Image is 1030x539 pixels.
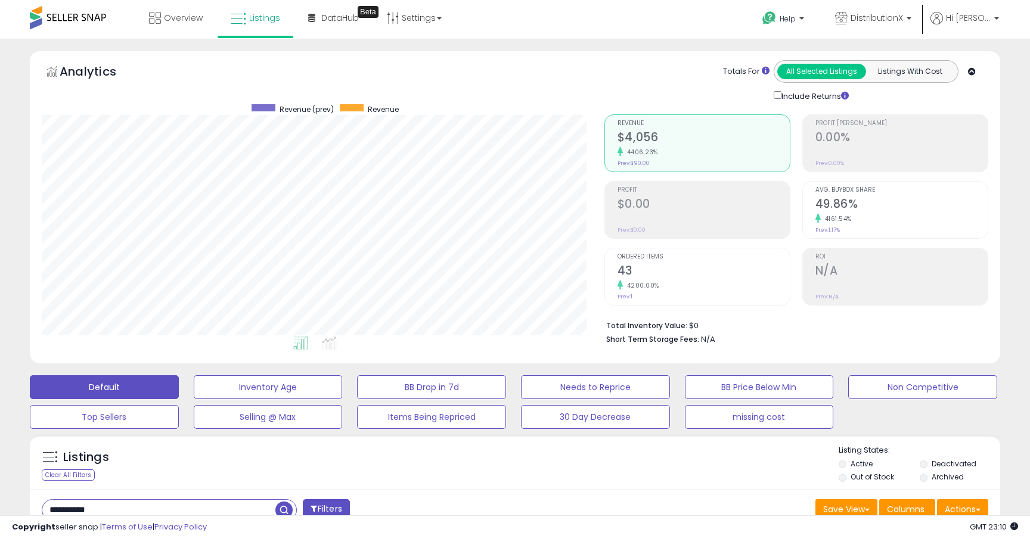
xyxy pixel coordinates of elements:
a: Privacy Policy [154,521,207,532]
button: Save View [815,499,877,519]
small: Prev: 1.17% [815,226,840,233]
button: All Selected Listings [777,64,866,79]
b: Total Inventory Value: [606,320,687,331]
button: Actions [937,499,988,519]
span: Help [780,14,796,24]
h2: 0.00% [815,130,988,147]
span: Revenue [618,120,790,127]
small: Prev: $0.00 [618,226,646,233]
div: Include Returns [765,89,863,102]
label: Deactivated [932,459,976,469]
div: Tooltip anchor [358,6,379,18]
span: Profit [PERSON_NAME] [815,120,988,127]
button: Needs to Reprice [521,375,670,399]
span: Overview [164,12,203,24]
h5: Listings [63,449,109,466]
a: Help [753,2,816,39]
li: $0 [606,317,979,332]
small: 4200.00% [623,281,659,290]
button: missing cost [685,405,834,429]
button: BB Drop in 7d [357,375,506,399]
b: Short Term Storage Fees: [606,334,699,344]
label: Archived [932,472,964,482]
div: seller snap | | [12,522,207,533]
i: Get Help [762,11,777,26]
button: Items Being Repriced [357,405,506,429]
span: Profit [618,187,790,194]
small: 4161.54% [821,214,852,223]
span: Revenue (prev) [280,104,334,114]
h2: 43 [618,264,790,280]
small: Prev: 1 [618,293,632,300]
strong: Copyright [12,521,55,532]
button: Inventory Age [194,375,343,399]
button: BB Price Below Min [685,375,834,399]
h5: Analytics [60,63,139,83]
span: Revenue [368,104,399,114]
button: Top Sellers [30,405,179,429]
small: 4406.23% [623,148,658,157]
button: Columns [879,499,935,519]
a: Hi [PERSON_NAME] [930,12,999,39]
h2: 49.86% [815,197,988,213]
label: Active [851,459,873,469]
small: Prev: $90.00 [618,160,650,167]
div: Totals For [723,66,770,77]
span: N/A [701,334,715,345]
span: ROI [815,254,988,260]
h2: $0.00 [618,197,790,213]
h2: N/A [815,264,988,280]
div: Clear All Filters [42,469,95,481]
button: Selling @ Max [194,405,343,429]
button: Default [30,375,179,399]
span: Columns [887,503,924,515]
label: Out of Stock [851,472,894,482]
span: Hi [PERSON_NAME] [946,12,991,24]
p: Listing States: [839,445,1000,456]
span: 2025-09-15 23:10 GMT [970,521,1018,532]
button: Non Competitive [848,375,997,399]
span: Ordered Items [618,254,790,260]
span: DistributionX [851,12,903,24]
a: Terms of Use [102,521,153,532]
h2: $4,056 [618,130,790,147]
span: DataHub [321,12,359,24]
button: Listings With Cost [865,64,954,79]
small: Prev: 0.00% [815,160,844,167]
span: Avg. Buybox Share [815,187,988,194]
small: Prev: N/A [815,293,839,300]
span: Listings [249,12,280,24]
button: Filters [303,499,349,520]
button: 30 Day Decrease [521,405,670,429]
